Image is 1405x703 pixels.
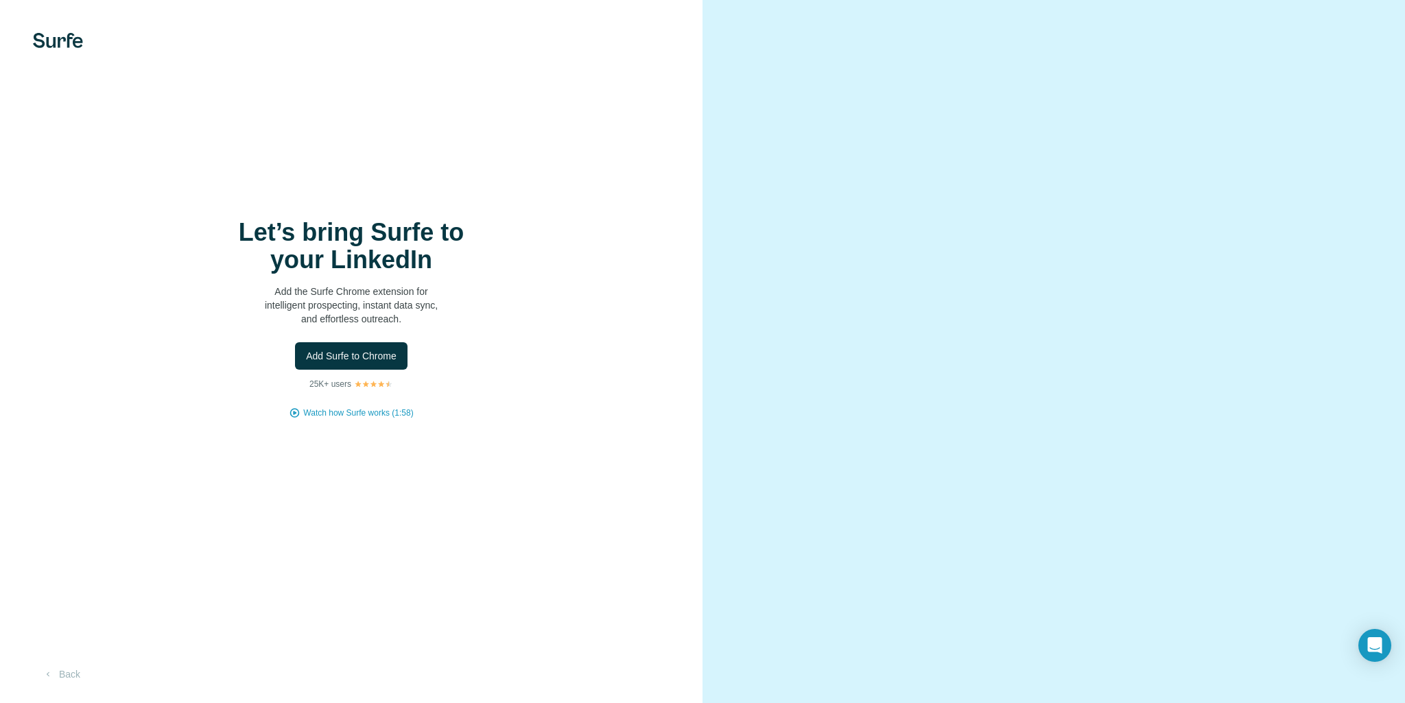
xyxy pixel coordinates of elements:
[33,33,83,48] img: Surfe's logo
[309,378,351,390] p: 25K+ users
[354,380,393,388] img: Rating Stars
[214,219,488,274] h1: Let’s bring Surfe to your LinkedIn
[295,342,408,370] button: Add Surfe to Chrome
[306,349,397,363] span: Add Surfe to Chrome
[303,407,413,419] button: Watch how Surfe works (1:58)
[1358,629,1391,662] div: Open Intercom Messenger
[214,285,488,326] p: Add the Surfe Chrome extension for intelligent prospecting, instant data sync, and effortless out...
[33,662,90,687] button: Back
